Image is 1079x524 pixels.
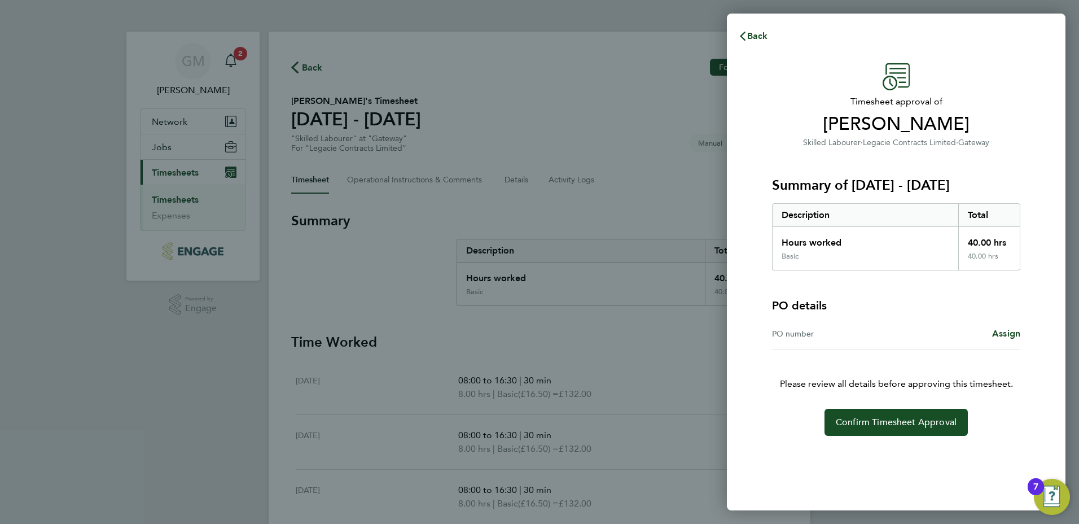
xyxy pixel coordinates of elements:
[773,227,958,252] div: Hours worked
[772,298,827,313] h4: PO details
[958,227,1020,252] div: 40.00 hrs
[824,409,968,436] button: Confirm Timesheet Approval
[958,138,989,147] span: Gateway
[772,95,1020,108] span: Timesheet approval of
[1033,487,1038,501] div: 7
[958,204,1020,226] div: Total
[773,204,958,226] div: Description
[992,327,1020,340] a: Assign
[782,252,799,261] div: Basic
[956,138,958,147] span: ·
[772,113,1020,136] span: [PERSON_NAME]
[758,350,1034,391] p: Please review all details before approving this timesheet.
[747,30,768,41] span: Back
[772,176,1020,194] h3: Summary of [DATE] - [DATE]
[836,417,957,428] span: Confirm Timesheet Approval
[803,138,861,147] span: Skilled Labourer
[772,327,896,340] div: PO number
[863,138,956,147] span: Legacie Contracts Limited
[958,252,1020,270] div: 40.00 hrs
[727,25,779,47] button: Back
[772,203,1020,270] div: Summary of 04 - 10 Aug 2025
[992,328,1020,339] span: Assign
[861,138,863,147] span: ·
[1034,479,1070,515] button: Open Resource Center, 7 new notifications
